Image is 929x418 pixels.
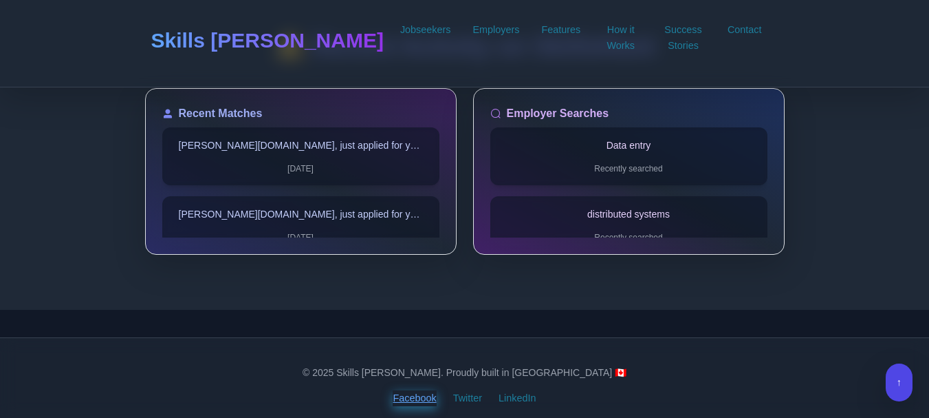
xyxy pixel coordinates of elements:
[145,366,785,379] p: © 2025 Skills [PERSON_NAME]. Proudly built in [GEOGRAPHIC_DATA] 🇨🇦
[607,24,635,51] a: How it Works
[728,24,762,35] a: Contact
[886,364,912,401] button: ↑
[490,105,767,122] h4: Employer Searches
[400,24,451,35] a: Jobseekers
[664,24,701,51] a: Success Stories
[162,105,439,122] h4: Recent Matches
[453,390,482,406] a: Twitter
[473,24,520,35] a: Employers
[151,28,384,53] h1: Skills [PERSON_NAME]
[499,390,536,406] a: LinkedIn
[542,24,581,35] a: Features
[393,390,436,406] a: Facebook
